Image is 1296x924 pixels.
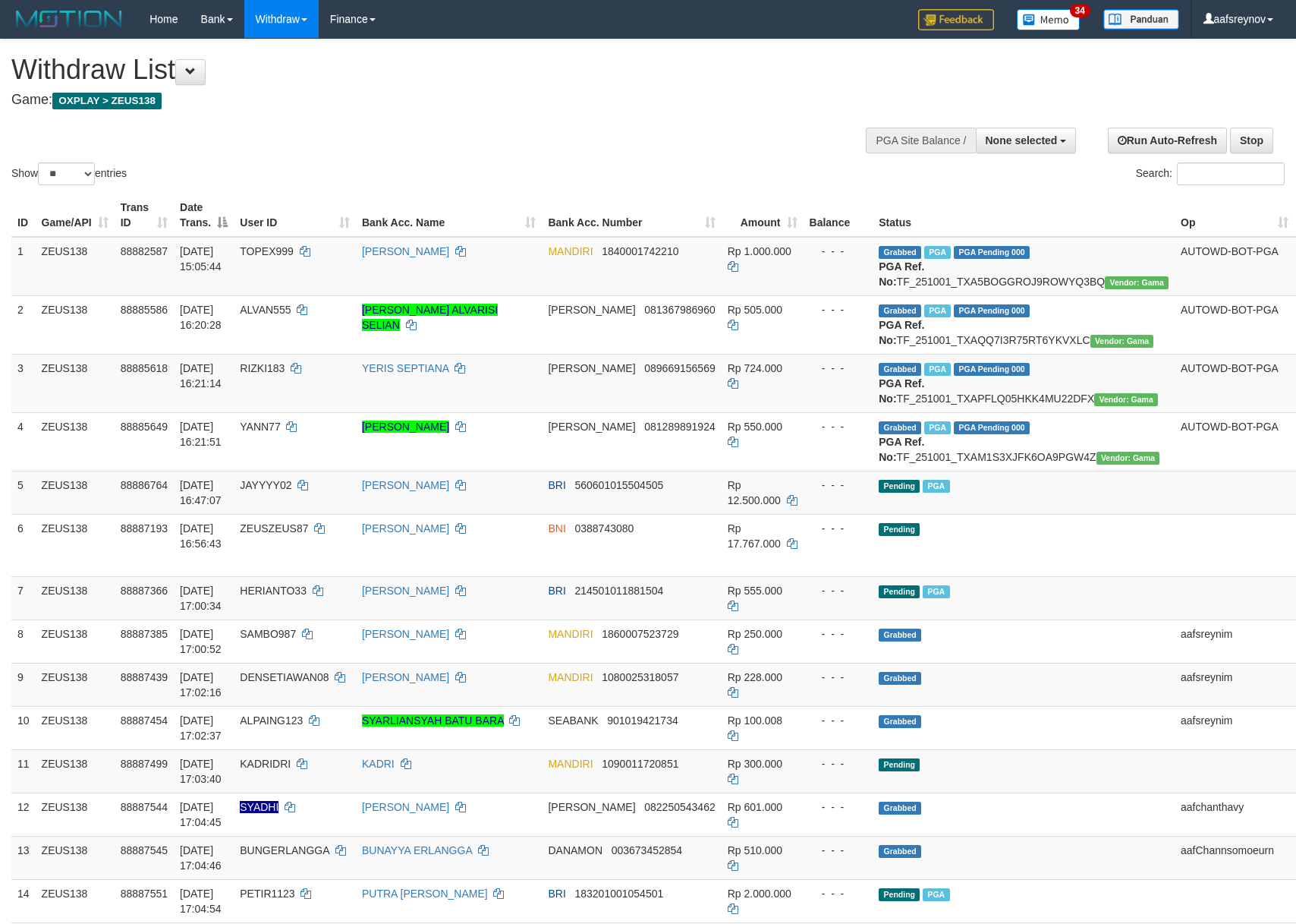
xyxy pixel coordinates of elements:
[234,194,356,237] th: User ID: activate to sort column ascending
[1070,4,1090,17] span: 34
[1177,162,1285,185] input: Search:
[121,628,168,640] span: 88887385
[873,194,1175,237] th: Status
[240,844,329,856] span: BUNGERLANGGA
[1230,128,1273,153] a: Stop
[954,304,1030,317] span: PGA Pending
[180,479,222,506] span: [DATE] 16:47:07
[121,801,168,813] span: 88887544
[121,671,168,683] span: 88887439
[728,304,782,316] span: Rp 505.000
[11,879,36,922] td: 14
[362,522,449,535] a: [PERSON_NAME]
[1175,412,1294,471] td: AUTOWD-BOT-PGA
[924,363,951,376] span: Marked by aafanarl
[11,237,36,296] td: 1
[728,585,782,597] span: Rp 555.000
[810,756,867,771] div: - - -
[11,295,36,354] td: 2
[810,302,867,317] div: - - -
[356,194,542,237] th: Bank Acc. Name: activate to sort column ascending
[11,55,849,85] h1: Withdraw List
[121,585,168,597] span: 88887366
[923,585,949,598] span: Marked by aafanarl
[11,793,36,836] td: 12
[728,758,782,770] span: Rp 300.000
[362,421,449,433] a: [PERSON_NAME]
[879,246,921,259] span: Grabbed
[240,362,285,374] span: RIZKI183
[873,237,1175,296] td: TF_251001_TXA5BOGGROJ9ROWYQ3BQ
[722,194,804,237] th: Amount: activate to sort column ascending
[11,194,36,237] th: ID
[602,628,678,640] span: Copy 1860007523729 to clipboard
[548,758,593,770] span: MANDIRI
[879,715,921,728] span: Grabbed
[362,714,504,727] a: SYARLIANSYAH BATU BARA
[1175,354,1294,412] td: AUTOWD-BOT-PGA
[11,93,849,108] h4: Game:
[180,844,222,872] span: [DATE] 17:04:46
[362,245,449,257] a: [PERSON_NAME]
[1108,128,1227,153] a: Run Auto-Refresh
[548,801,635,813] span: [PERSON_NAME]
[548,628,593,640] span: MANDIRI
[548,585,565,597] span: BRI
[240,304,291,316] span: ALVAN555
[548,479,565,491] span: BRI
[180,628,222,655] span: [DATE] 17:00:52
[728,362,782,374] span: Rp 724.000
[879,672,921,685] span: Grabbed
[240,888,294,900] span: PETIR1123
[180,714,222,742] span: [DATE] 17:02:37
[879,304,921,317] span: Grabbed
[728,479,781,506] span: Rp 12.500.000
[121,362,168,374] span: 88885618
[1103,9,1179,30] img: panduan.png
[810,583,867,598] div: - - -
[542,194,721,237] th: Bank Acc. Number: activate to sort column ascending
[174,194,234,237] th: Date Trans.: activate to sort column descending
[36,793,115,836] td: ZEUS138
[180,421,222,448] span: [DATE] 16:21:51
[11,471,36,514] td: 5
[873,412,1175,471] td: TF_251001_TXAM1S3XJFK6OA9PGW4Z
[180,888,222,915] span: [DATE] 17:04:54
[180,362,222,389] span: [DATE] 16:21:14
[1175,793,1294,836] td: aafchanthavy
[121,844,168,856] span: 88887545
[728,628,782,640] span: Rp 250.000
[879,585,920,598] span: Pending
[11,514,36,576] td: 6
[362,671,449,683] a: [PERSON_NAME]
[879,260,924,288] b: PGA Ref. No:
[804,194,873,237] th: Balance
[240,479,291,491] span: JAYYYY02
[240,522,308,535] span: ZEUSZEUS87
[36,663,115,706] td: ZEUS138
[923,888,949,901] span: Marked by aafanarl
[240,585,307,597] span: HERIANTO33
[810,361,867,376] div: - - -
[240,671,329,683] span: DENSETIAWAN08
[548,421,635,433] span: [PERSON_NAME]
[240,628,296,640] span: SAMBO987
[607,714,678,727] span: Copy 901019421734 to clipboard
[36,412,115,471] td: ZEUS138
[923,480,949,493] span: Marked by aafanarl
[728,714,782,727] span: Rp 100.008
[1175,295,1294,354] td: AUTOWD-BOT-PGA
[644,304,715,316] span: Copy 081367986960 to clipboard
[728,844,782,856] span: Rp 510.000
[362,888,488,900] a: PUTRA [PERSON_NAME]
[11,576,36,620] td: 7
[362,801,449,813] a: [PERSON_NAME]
[728,245,791,257] span: Rp 1.000.000
[121,758,168,770] span: 88887499
[810,886,867,901] div: - - -
[1175,706,1294,749] td: aafsreynim
[728,671,782,683] span: Rp 228.000
[36,354,115,412] td: ZEUS138
[36,295,115,354] td: ZEUS138
[180,522,222,550] span: [DATE] 16:56:43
